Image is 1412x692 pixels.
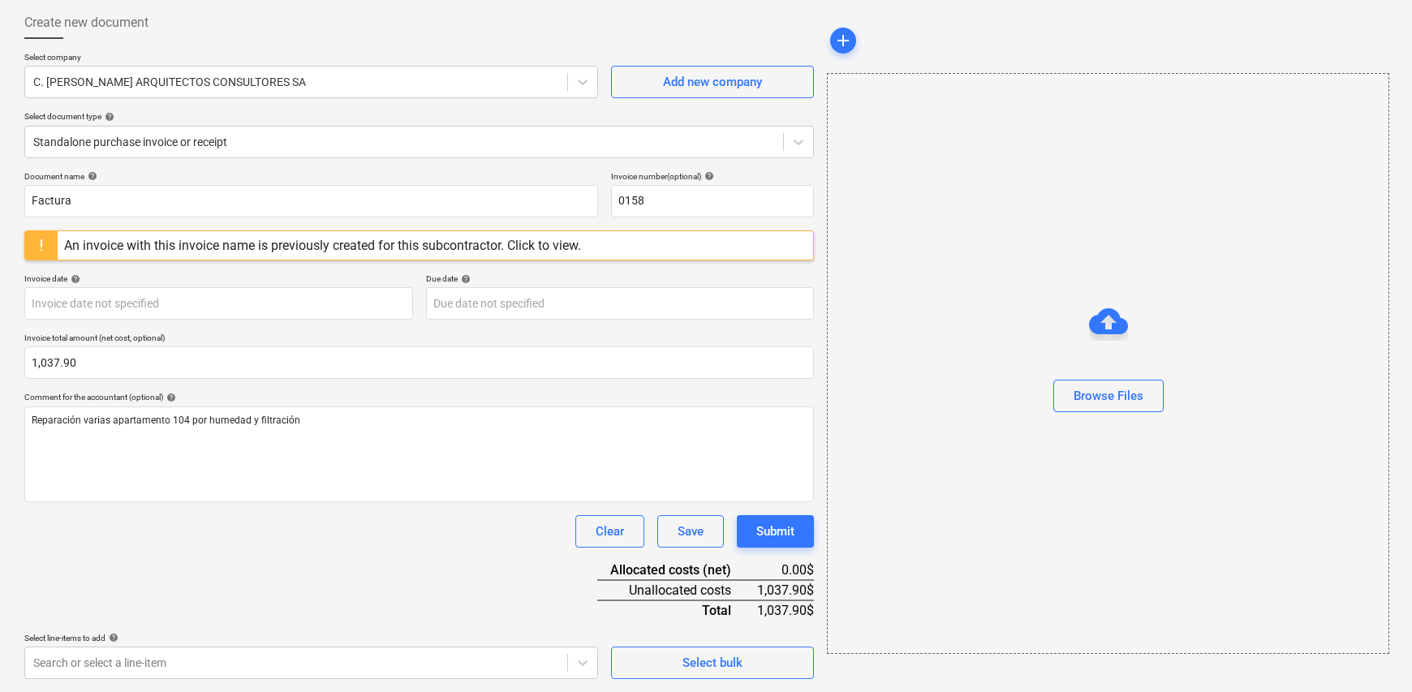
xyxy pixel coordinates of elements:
[426,273,815,284] div: Due date
[101,112,114,122] span: help
[105,633,118,643] span: help
[597,600,757,620] div: Total
[682,652,743,673] div: Select bulk
[611,66,814,98] button: Add new company
[757,580,814,600] div: 1,037.90$
[24,392,814,402] div: Comment for the accountant (optional)
[24,287,413,320] input: Invoice date not specified
[575,515,644,548] button: Clear
[24,273,413,284] div: Invoice date
[24,13,149,32] span: Create new document
[1074,385,1143,406] div: Browse Files
[24,171,598,182] div: Document name
[611,171,814,182] div: Invoice number (optional)
[84,171,97,181] span: help
[458,274,471,284] span: help
[737,515,814,548] button: Submit
[657,515,724,548] button: Save
[64,238,581,253] div: An invoice with this invoice name is previously created for this subcontractor. Click to view.
[757,600,814,620] div: 1,037.90$
[1331,614,1412,692] iframe: Chat Widget
[597,580,757,600] div: Unallocated costs
[757,561,814,580] div: 0.00$
[24,111,814,122] div: Select document type
[827,73,1389,654] div: Browse Files
[1331,614,1412,692] div: Widget de chat
[663,71,762,92] div: Add new company
[24,633,598,643] div: Select line-items to add
[756,521,794,542] div: Submit
[24,346,814,379] input: Invoice total amount (net cost, optional)
[678,521,704,542] div: Save
[67,274,80,284] span: help
[596,521,624,542] div: Clear
[24,52,598,66] p: Select company
[32,415,300,426] span: Reparación varias apartamento 104 por humedad y filtración
[163,393,176,402] span: help
[24,185,598,217] input: Document name
[426,287,815,320] input: Due date not specified
[833,31,853,50] span: add
[24,333,814,346] p: Invoice total amount (net cost, optional)
[611,647,814,679] button: Select bulk
[611,185,814,217] input: Invoice number
[701,171,714,181] span: help
[1053,380,1164,412] button: Browse Files
[597,561,757,580] div: Allocated costs (net)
